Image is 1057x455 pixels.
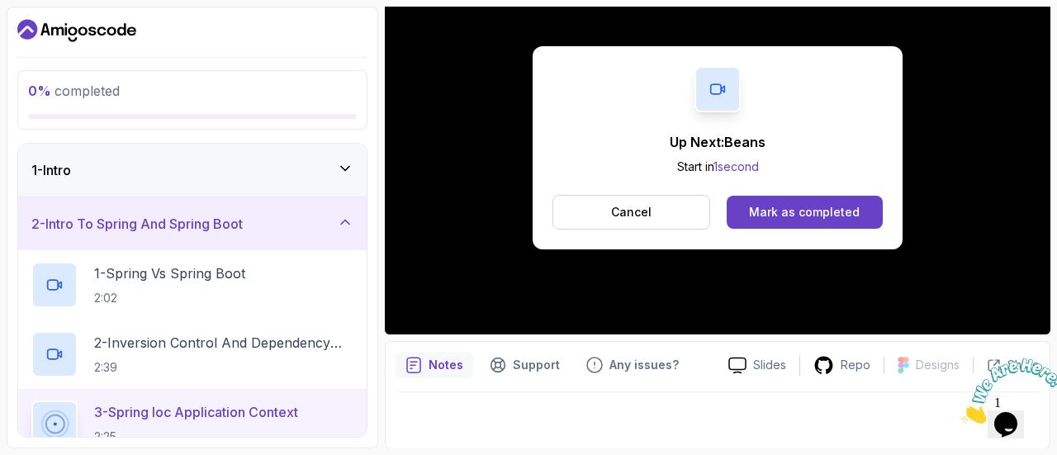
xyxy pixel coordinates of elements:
button: 2-Intro To Spring And Spring Boot [18,197,367,250]
span: 0 % [28,83,51,99]
p: Slides [753,357,786,373]
button: 1-Spring Vs Spring Boot2:02 [31,262,353,308]
h3: 2 - Intro To Spring And Spring Boot [31,214,243,234]
p: Repo [841,357,870,373]
a: Dashboard [17,17,136,44]
button: Feedback button [576,352,689,378]
p: Cancel [611,204,652,220]
a: Slides [715,357,799,374]
p: Support [513,357,560,373]
button: 2-Inversion Control And Dependency Injection2:39 [31,331,353,377]
button: Cancel [552,195,710,230]
p: 3 - Spring Ioc Application Context [94,402,298,422]
button: notes button [396,352,473,378]
p: 2:25 [94,429,298,445]
img: Chat attention grabber [7,7,109,72]
span: 1 [7,7,13,21]
p: 2:39 [94,359,353,376]
iframe: chat widget [955,352,1057,430]
button: Support button [480,352,570,378]
p: 1 - Spring Vs Spring Boot [94,263,245,283]
span: 1 second [713,159,759,173]
a: Repo [800,355,884,376]
h3: 1 - Intro [31,160,71,180]
p: 2 - Inversion Control And Dependency Injection [94,333,353,353]
button: Mark as completed [727,196,883,229]
p: Notes [429,357,463,373]
p: 2:02 [94,290,245,306]
button: 3-Spring Ioc Application Context2:25 [31,400,353,447]
span: completed [28,83,120,99]
p: Start in [670,159,765,175]
button: 1-Intro [18,144,367,197]
div: Mark as completed [749,204,860,220]
p: Any issues? [609,357,679,373]
p: Designs [916,357,960,373]
p: Up Next: Beans [670,132,765,152]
